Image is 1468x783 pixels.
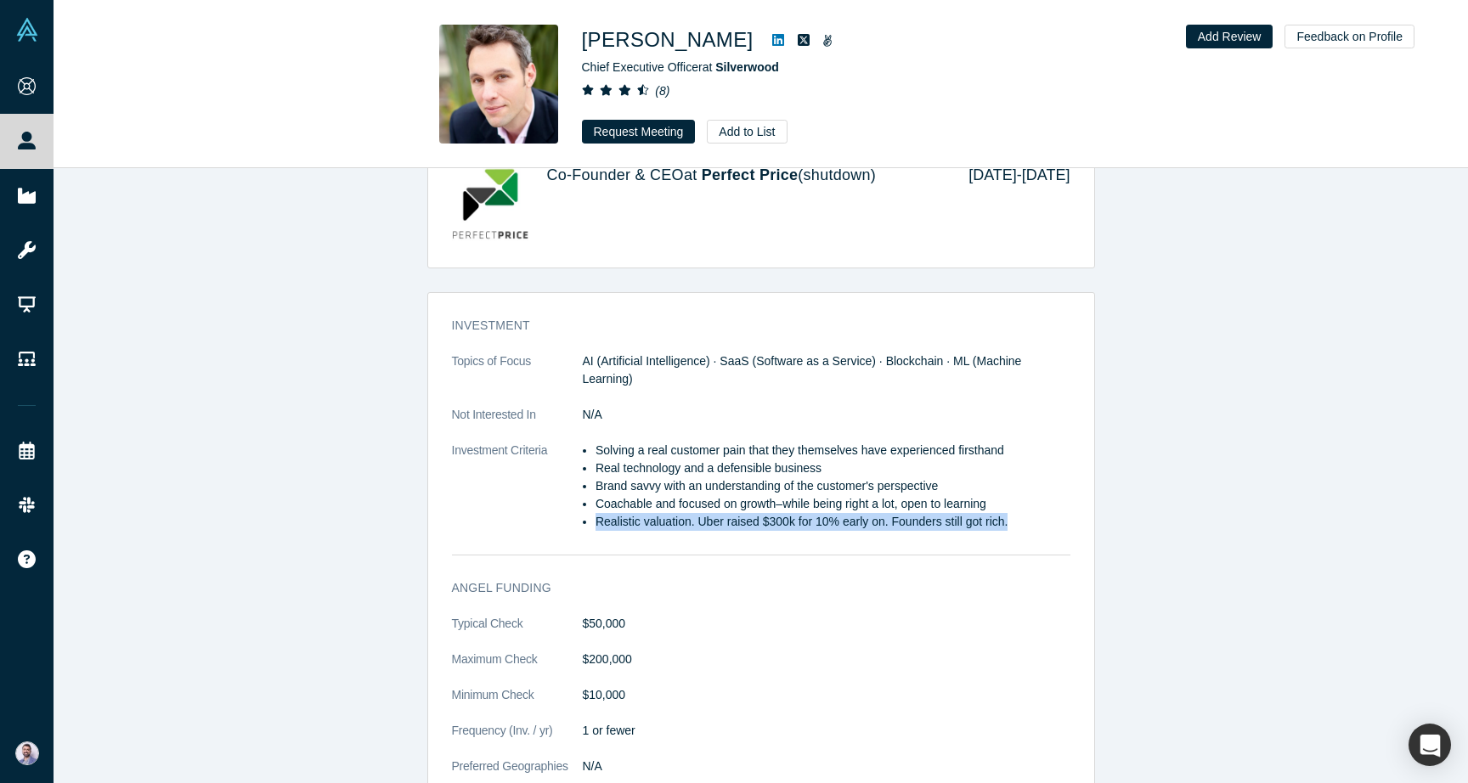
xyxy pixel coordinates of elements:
[1284,25,1414,48] button: Feedback on Profile
[655,84,669,98] i: ( 8 )
[596,495,1070,513] li: Coachable and focused on growth–while being right a lot, open to learning
[452,317,1047,335] h3: Investment
[15,741,39,765] img: Sam Jadali's Account
[715,60,779,74] a: Silverwood
[596,513,1070,531] li: Realistic valuation. Uber raised $300k for 10% early on. Founders still got rich.
[583,686,1070,704] dd: $10,000
[596,459,1070,477] li: Real technology and a defensible business
[452,352,583,406] dt: Topics of Focus
[452,579,1047,597] h3: Angel Funding
[452,615,583,651] dt: Typical Check
[439,25,558,144] img: Alexander Shartsis's Profile Image
[583,406,1070,424] dd: N/A
[583,615,1070,633] dd: $50,000
[15,18,39,42] img: Alchemist Vault Logo
[452,722,583,758] dt: Frequency (Inv. / yr)
[452,651,583,686] dt: Maximum Check
[945,166,1070,244] div: [DATE] - [DATE]
[702,166,799,183] a: Perfect Price
[452,406,583,442] dt: Not Interested In
[596,442,1070,459] li: Solving a real customer pain that they themselves have experienced firsthand
[583,722,1070,740] dd: 1 or fewer
[583,354,1022,386] span: AI (Artificial Intelligence) · SaaS (Software as a Service) · Blockchain · ML (Machine Learning)
[707,120,787,144] button: Add to List
[583,651,1070,668] dd: $200,000
[547,166,946,185] h4: Co-Founder & CEO at (shutdown)
[452,166,529,244] img: Perfect Price's Logo
[452,442,583,549] dt: Investment Criteria
[596,477,1070,495] li: Brand savvy with an understanding of the customer's perspective
[452,686,583,722] dt: Minimum Check
[582,120,696,144] button: Request Meeting
[582,25,754,55] h1: [PERSON_NAME]
[1186,25,1273,48] button: Add Review
[583,758,1070,775] dd: N/A
[582,60,779,74] span: Chief Executive Officer at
